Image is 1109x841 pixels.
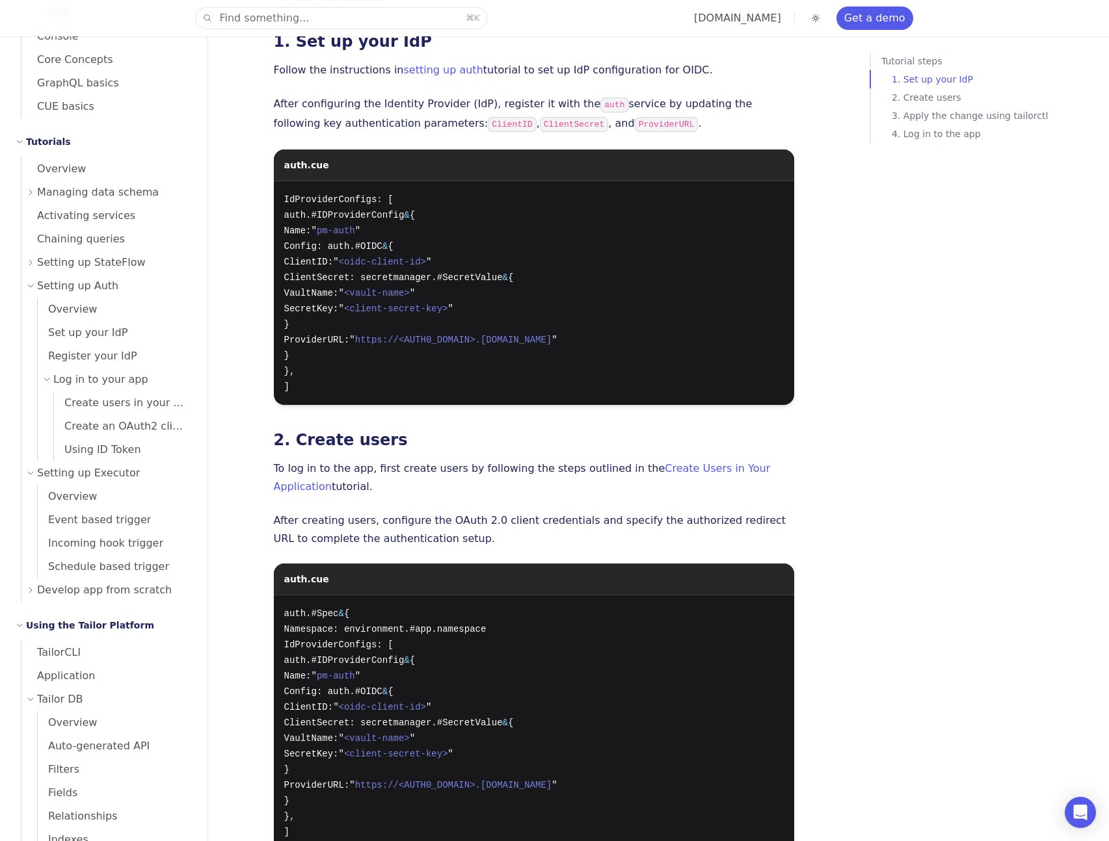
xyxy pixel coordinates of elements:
button: Find something...⌘K [196,8,487,29]
span: " [333,257,338,267]
a: setting up auth [403,64,483,76]
span: auth.#Spec [284,608,339,619]
span: Create an OAuth2 client [54,420,189,432]
a: Tutorial steps [881,52,1104,70]
span: { [410,655,415,666]
span: Activating services [21,209,135,222]
span: " [333,702,338,712]
span: ClientSecret: secretmanager.#SecretValue [284,718,503,728]
span: pm-auth [317,671,355,681]
p: After creating users, configure the OAuth 2.0 client credentials and specify the authorized redir... [274,511,794,548]
span: Overview [21,162,86,175]
span: <oidc-client-id> [339,702,426,712]
span: https://<AUTH0_DOMAIN>.[DOMAIN_NAME] [355,780,552,790]
a: TailorCLI [21,641,192,664]
span: { [508,272,513,283]
span: " [339,288,344,298]
span: ClientSecret: secretmanager.#SecretValue [284,272,503,283]
span: " [312,671,317,681]
span: Name: [284,671,312,681]
div: Open Intercom Messenger [1065,797,1096,828]
h3: auth.cue [284,563,329,587]
span: Name: [284,226,312,236]
span: Tailor DB [37,690,83,708]
a: GraphQL basics [21,71,192,95]
span: Auto-generated API [38,740,150,752]
p: After configuring the Identity Provider (IdP), register it with the service by updating the follo... [274,95,794,134]
a: 3. Apply the change using tailorctl [892,107,1104,125]
a: Relationships [38,805,192,828]
span: { [410,210,415,220]
a: Fields [38,781,192,805]
span: " [448,304,453,314]
span: IdProviderConfigs: [ [284,194,394,205]
span: <client-secret-key> [344,749,448,759]
span: } [284,319,289,330]
span: ProviderURL: [284,335,350,345]
span: , [289,811,295,822]
span: VaultName: [284,288,339,298]
span: , [289,366,295,376]
span: <oidc-client-id> [339,257,426,267]
span: " [339,749,344,759]
span: <vault-name> [344,733,410,744]
span: TailorCLI [21,646,81,658]
span: GraphQL basics [21,77,119,89]
span: Overview [38,303,97,315]
span: & [382,686,388,697]
span: ClientID: [284,257,334,267]
span: Incoming hook trigger [38,537,163,549]
span: Core Concepts [21,53,113,66]
span: Setting up Auth [37,277,118,295]
h2: Using the Tailor Platform [26,617,154,633]
span: pm-auth [317,226,355,236]
span: Schedule based trigger [38,560,169,573]
span: Setting up StateFlow [37,253,146,272]
code: ClientID [488,117,536,132]
span: } [284,796,289,806]
code: ProviderURL [635,117,699,132]
span: Application [21,669,95,682]
span: " [410,733,415,744]
span: & [404,210,409,220]
p: Follow the instructions in tutorial to set up IdP configuration for OIDC. [274,61,794,79]
span: Event based trigger [38,513,151,526]
span: Fields [38,786,77,799]
a: Create an OAuth2 client [54,415,192,438]
span: & [339,608,344,619]
span: https://<AUTH0_DOMAIN>.[DOMAIN_NAME] [355,335,552,345]
a: Incoming hook trigger [38,532,192,555]
code: ClientSecret [540,117,609,132]
span: Filters [38,763,79,775]
span: } [284,764,289,775]
p: To log in to the app, first create users by following the steps outlined in the tutorial. [274,459,794,496]
span: Namespace: environment.#app.namespace [284,624,487,634]
a: Using ID Token [54,438,192,461]
a: Register your IdP [38,344,192,368]
span: { [388,686,393,697]
a: Get a demo [836,6,913,30]
a: Overview [38,298,192,321]
a: 1. Set up your IdP [892,70,1104,88]
a: Overview [38,711,192,734]
span: " [349,780,354,790]
span: SecretKey: [284,304,339,314]
span: " [448,749,453,759]
span: Develop app from scratch [37,581,172,599]
span: ClientID: [284,702,334,712]
span: } [284,811,289,822]
a: Auto-generated API [38,734,192,758]
span: Using ID Token [54,443,141,456]
p: 4. Log in to the app [892,125,1104,143]
kbd: ⌘ [466,13,474,23]
span: ] [284,827,289,837]
span: & [503,272,508,283]
span: & [404,655,409,666]
span: Set up your IdP [38,326,127,339]
span: Register your IdP [38,350,137,362]
a: 2. Create users [892,88,1104,107]
span: " [552,780,557,790]
span: " [426,257,431,267]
